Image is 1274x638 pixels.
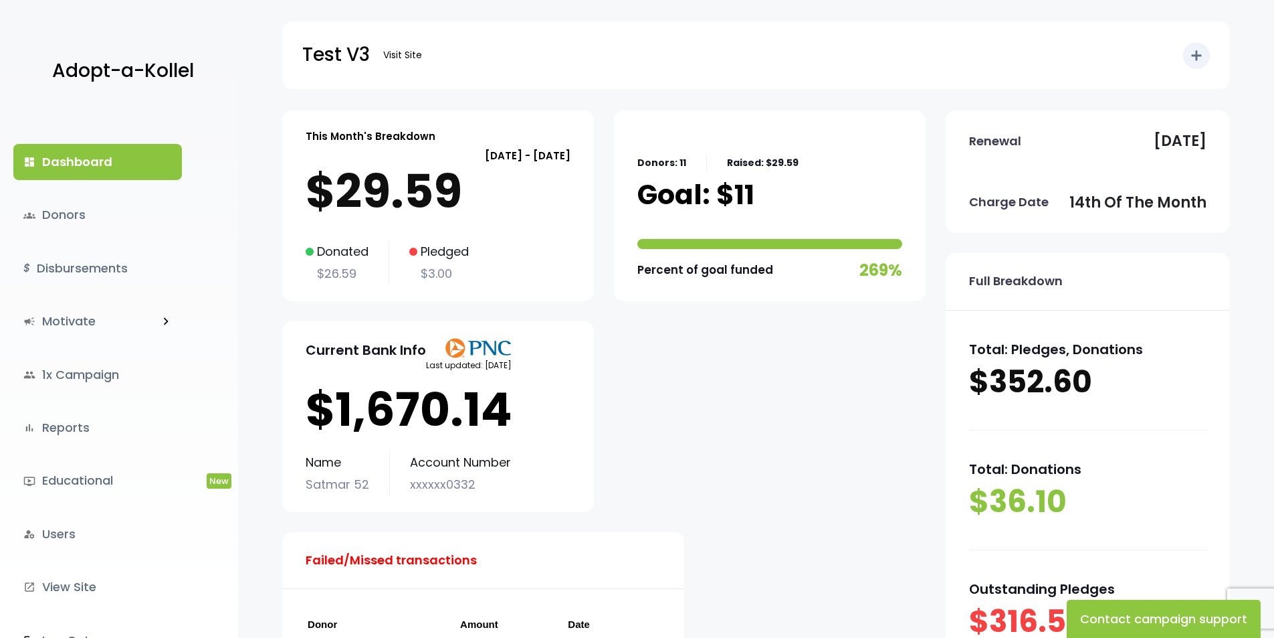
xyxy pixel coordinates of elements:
p: Donated [306,241,368,262]
i: keyboard_arrow_right [158,314,173,329]
i: add [1188,48,1204,64]
p: $352.60 [969,362,1206,403]
p: Satmar 52 [306,474,369,495]
p: 269% [859,256,902,285]
p: xxxxxx0332 [410,474,511,495]
img: PNClogo.svg [445,338,512,358]
a: manage_accountsUsers [13,516,182,552]
a: group1x Campaign [13,357,182,393]
p: Total: Pledges, Donations [969,337,1206,362]
button: add [1183,42,1210,69]
i: $ [23,259,30,278]
p: Charge Date [969,191,1049,213]
span: New [207,473,231,489]
button: Contact campaign support [1067,600,1261,638]
i: manage_accounts [23,528,35,540]
a: launchView Site [13,569,182,605]
p: Account Number [410,452,511,473]
p: Donors: 11 [637,155,686,171]
p: Percent of goal funded [637,260,773,281]
span: groups [23,210,35,222]
p: $3.00 [409,263,469,285]
p: [DATE] [1154,128,1206,155]
p: Renewal [969,131,1021,152]
p: Last updated: [DATE] [426,358,512,373]
p: 14th of the month [1069,189,1206,216]
a: groupsDonors [13,197,182,233]
p: $26.59 [306,263,368,285]
i: ondemand_video [23,475,35,487]
p: $29.59 [306,165,570,218]
p: Goal: $11 [637,178,754,212]
p: Outstanding Pledges [969,577,1206,601]
i: dashboard [23,156,35,168]
p: This Month's Breakdown [306,127,435,145]
p: $36.10 [969,481,1206,523]
a: dashboardDashboard [13,144,182,180]
p: $1,670.14 [306,383,570,436]
p: [DATE] - [DATE] [306,147,570,165]
i: campaign [23,315,35,327]
a: Visit Site [377,42,429,68]
p: Current Bank Info [306,338,426,362]
p: Test V3 [302,38,370,72]
a: ondemand_videoEducationalNew [13,463,182,499]
a: bar_chartReports [13,410,182,446]
p: Total: Donations [969,457,1206,481]
p: Name [306,452,369,473]
p: Pledged [409,241,469,262]
p: Raised: $29.59 [727,155,799,171]
p: Failed/Missed transactions [306,550,477,571]
i: bar_chart [23,422,35,434]
a: Adopt-a-Kollel [45,39,194,104]
i: group [23,369,35,381]
p: Full Breakdown [969,270,1063,292]
i: launch [23,581,35,593]
a: campaignMotivate [13,303,150,339]
p: Adopt-a-Kollel [52,54,194,88]
a: $Disbursements [13,250,182,287]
